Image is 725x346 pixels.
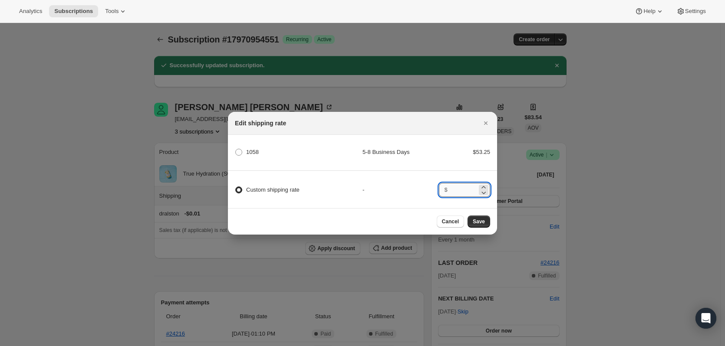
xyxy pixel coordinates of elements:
span: Save [473,218,485,225]
button: Analytics [14,5,47,17]
div: - [362,186,439,194]
button: Settings [671,5,711,17]
button: Help [629,5,669,17]
span: $ [444,186,447,193]
span: Settings [685,8,706,15]
button: Subscriptions [49,5,98,17]
h2: Edit shipping rate [235,119,286,127]
span: Custom shipping rate [246,186,300,193]
button: Tools [100,5,132,17]
button: Cancel [437,215,464,228]
button: Save [468,215,490,228]
button: Close [480,117,492,129]
span: Tools [105,8,119,15]
div: $53.25 [439,148,490,157]
span: Subscriptions [54,8,93,15]
span: Help [643,8,655,15]
div: 5-8 Business Days [362,148,439,157]
span: 1058 [246,149,259,155]
span: Analytics [19,8,42,15]
span: Cancel [442,218,459,225]
div: Open Intercom Messenger [695,308,716,329]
